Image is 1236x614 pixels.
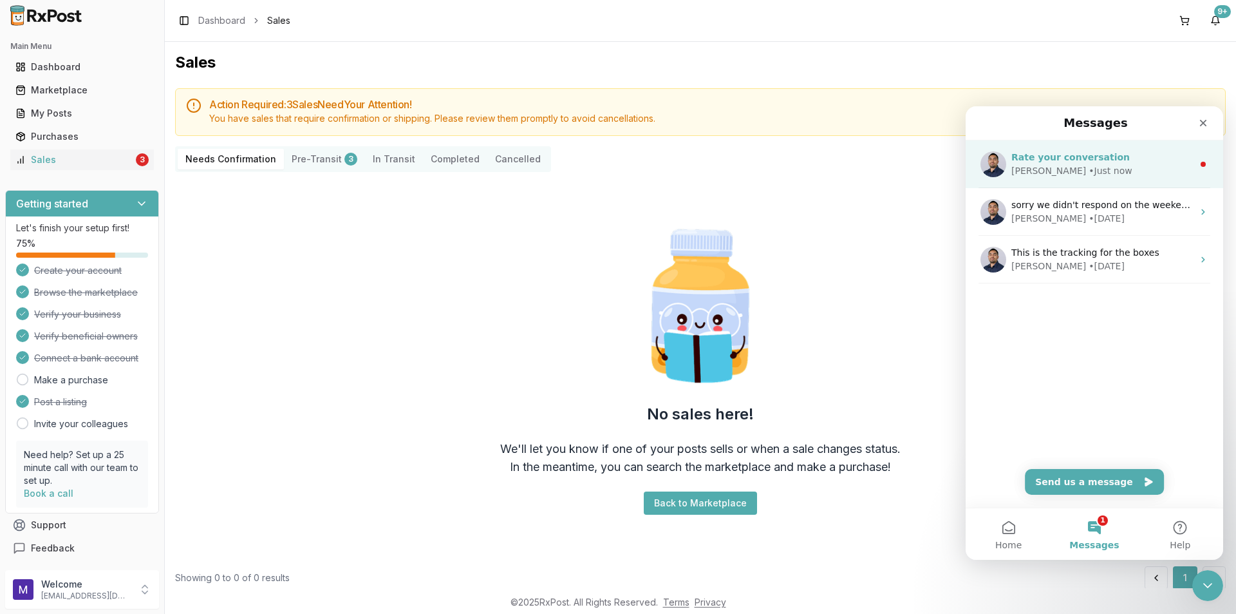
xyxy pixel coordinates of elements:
div: In the meantime, you can search the marketplace and make a purchase! [510,458,891,476]
h2: Main Menu [10,41,154,52]
div: Marketplace [15,84,149,97]
button: Back to Marketplace [644,492,757,515]
button: Purchases [5,126,159,147]
button: Send us a message [59,363,198,389]
h2: No sales here! [647,404,754,425]
span: This is the tracking for the boxes [46,141,194,151]
div: My Posts [15,107,149,120]
div: 3 [136,153,149,166]
img: RxPost Logo [5,5,88,26]
div: 9+ [1214,5,1231,18]
span: Create your account [34,264,122,277]
h5: Action Required: 3 Sale s Need Your Attention! [209,99,1215,110]
h3: Getting started [16,196,88,211]
p: [EMAIL_ADDRESS][DOMAIN_NAME] [41,591,131,601]
p: Welcome [41,578,131,591]
div: We'll let you know if one of your posts sells or when a sale changes status. [500,440,901,458]
button: Support [5,513,159,537]
button: Messages [86,402,171,454]
div: • [DATE] [123,106,159,119]
button: Dashboard [5,57,159,77]
span: sorry we didn't respond on the weekend but glad we got this all sorted away [46,93,391,104]
a: Dashboard [10,55,154,79]
nav: breadcrumb [198,14,290,27]
button: Help [172,402,257,454]
a: Book a call [24,488,73,499]
a: Make a purchase [34,374,108,387]
span: Connect a bank account [34,352,138,365]
span: Verify your business [34,308,121,321]
span: 75 % [16,237,35,250]
button: Completed [423,149,487,169]
button: My Posts [5,103,159,124]
span: Help [204,434,225,443]
img: Smart Pill Bottle [618,224,783,389]
a: Sales3 [10,148,154,171]
p: Need help? Set up a 25 minute call with our team to set up. [24,448,140,487]
a: My Posts [10,102,154,125]
iframe: Intercom live chat [1192,570,1223,601]
a: Privacy [695,597,726,608]
span: Post a listing [34,396,87,408]
span: Sales [267,14,290,27]
img: User avatar [13,579,33,600]
a: Purchases [10,125,154,148]
button: Marketplace [5,80,159,101]
div: • [DATE] [123,153,159,167]
span: Home [30,434,56,443]
button: Cancelled [487,149,548,169]
button: 9+ [1205,10,1226,31]
div: Dashboard [15,61,149,73]
span: Feedback [31,542,75,555]
button: Needs Confirmation [178,149,284,169]
div: 3 [344,153,357,166]
a: Dashboard [198,14,245,27]
button: Sales3 [5,149,159,170]
a: Terms [663,597,689,608]
iframe: Intercom live chat [966,106,1223,560]
div: You have sales that require confirmation or shipping. Please review them promptly to avoid cancel... [209,112,1215,125]
div: [PERSON_NAME] [46,153,120,167]
h1: Sales [175,52,1226,73]
div: Showing 0 to 0 of 0 results [175,571,290,584]
span: Browse the marketplace [34,286,138,299]
a: Invite your colleagues [34,417,128,430]
button: Pre-Transit [284,149,365,169]
button: 1 [1173,566,1197,590]
div: Purchases [15,130,149,143]
a: Marketplace [10,79,154,102]
button: In Transit [365,149,423,169]
p: Let's finish your setup first! [16,222,148,235]
span: Verify beneficial owners [34,330,138,343]
div: Sales [15,153,133,166]
span: Messages [104,434,153,443]
div: [PERSON_NAME] [46,106,120,119]
img: Profile image for Manuel [15,140,41,166]
button: Feedback [5,537,159,560]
